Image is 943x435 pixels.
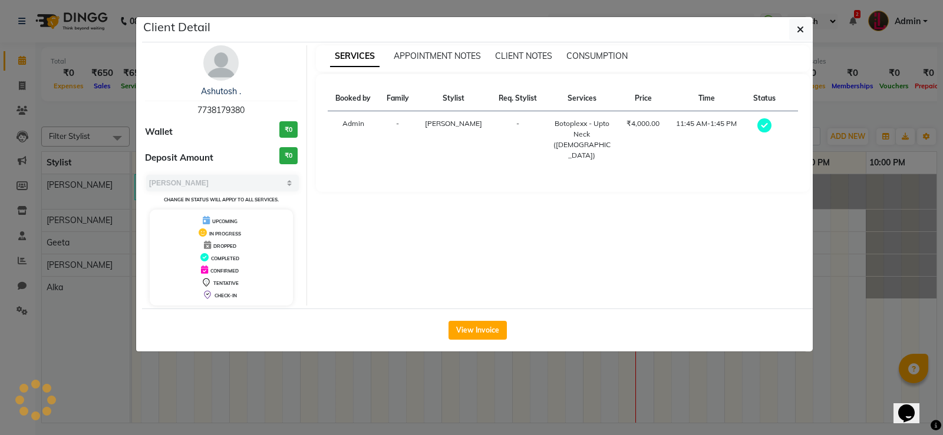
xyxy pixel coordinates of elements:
th: Services [545,86,619,111]
iframe: chat widget [893,388,931,423]
span: SERVICES [330,46,380,67]
h3: ₹0 [279,147,298,164]
span: DROPPED [213,243,236,249]
span: IN PROGRESS [209,231,241,237]
div: ₹4,000.00 [626,118,661,129]
span: Deposit Amount [145,151,213,165]
th: Req. Stylist [491,86,545,111]
div: Botoplexx - Upto Neck ([DEMOGRAPHIC_DATA]) [552,118,612,161]
td: - [491,111,545,168]
th: Status [746,86,783,111]
span: [PERSON_NAME] [425,119,482,128]
td: 11:45 AM-1:45 PM [668,111,746,168]
h5: Client Detail [143,18,210,36]
img: avatar [203,45,239,81]
span: Wallet [145,125,173,139]
span: CONSUMPTION [566,51,628,61]
button: View Invoice [449,321,507,340]
span: APPOINTMENT NOTES [394,51,481,61]
td: Admin [328,111,379,168]
th: Family [379,86,417,111]
td: - [379,111,417,168]
span: CONFIRMED [210,268,239,274]
h3: ₹0 [279,121,298,138]
th: Booked by [328,86,379,111]
th: Price [619,86,668,111]
a: Ashutosh . [201,86,241,97]
th: Time [668,86,746,111]
th: Stylist [417,86,491,111]
span: 7738179380 [197,105,245,115]
span: CHECK-IN [215,293,237,298]
span: UPCOMING [212,218,238,224]
small: Change in status will apply to all services. [164,197,279,202]
span: COMPLETED [211,255,239,261]
span: CLIENT NOTES [495,51,552,61]
span: TENTATIVE [213,280,239,286]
